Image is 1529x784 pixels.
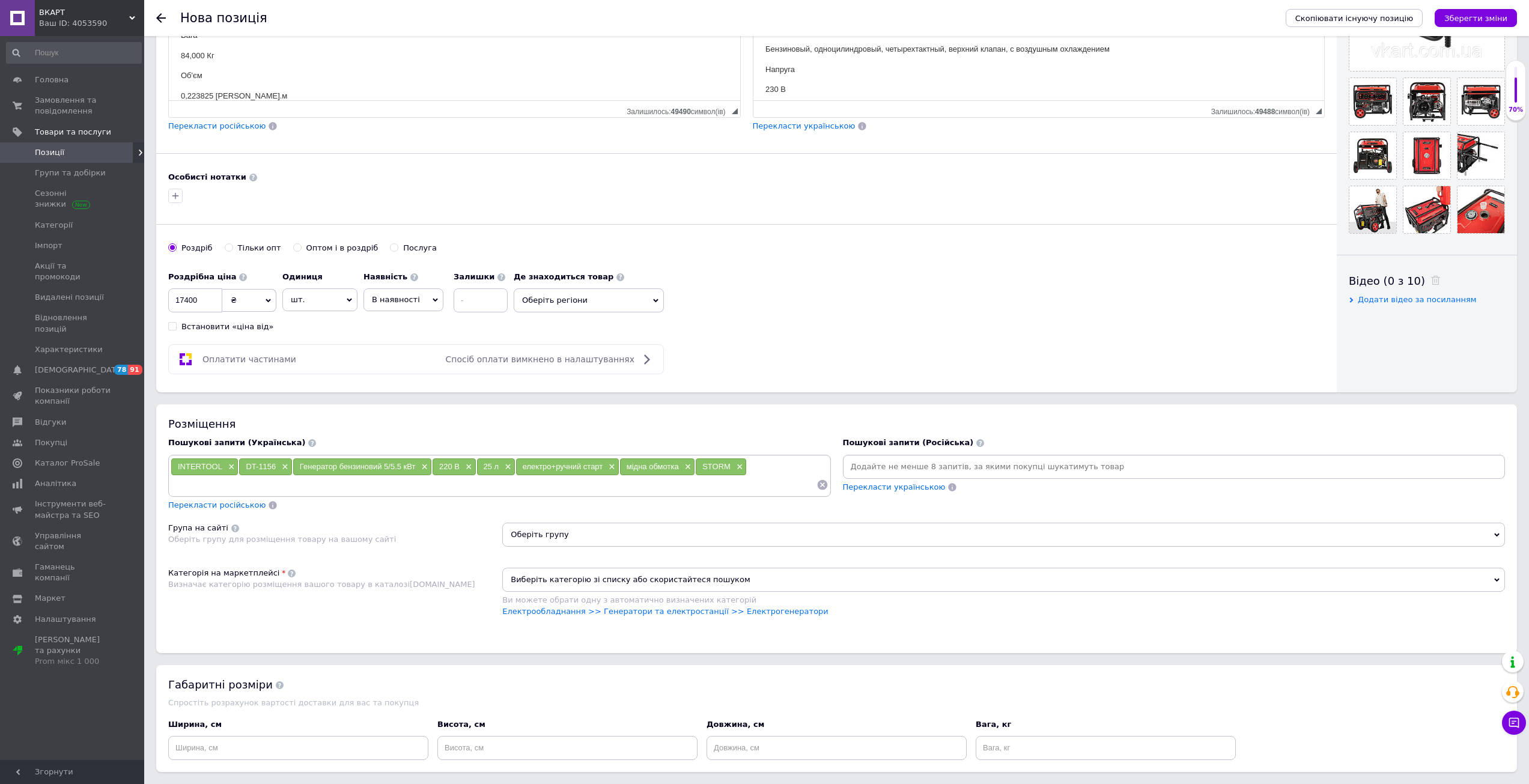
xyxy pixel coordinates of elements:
[35,312,111,334] span: Відновлення позицій
[39,18,144,29] div: Ваш ID: 4053590
[12,73,559,85] p: Тип двигателя
[35,614,96,625] span: Налаштування
[35,458,100,469] span: Каталог ProSale
[682,462,692,472] span: ×
[707,720,764,729] span: Довжина, см
[753,121,856,130] span: Перекласти українською
[843,482,946,491] span: Перекласти українською
[35,593,65,604] span: Маркет
[168,438,305,447] span: Пошукові запити (Українська)
[670,108,690,116] span: 49490
[35,417,66,428] span: Відгуки
[39,7,129,18] span: ВКАРТ
[168,535,396,544] span: Оберіть групу для розміщення товару на вашому сайті
[12,133,559,146] p: 230 В
[12,18,559,31] p: 695х530х560 мм
[502,595,1505,606] div: Ви можете обрати одну з автоматично визначених категорій
[35,220,73,231] span: Категорії
[1506,60,1526,121] div: 70% Якість заповнення
[35,147,64,158] span: Позиції
[12,79,559,92] p: Вага
[1506,106,1525,114] div: 70%
[35,499,111,520] span: Інструменти веб-майстра та SEO
[523,462,603,471] span: електро+ручний старт
[419,462,428,472] span: ×
[1435,9,1517,27] button: Зберегти зміни
[168,677,1505,692] div: Габаритні розміри
[454,288,508,312] input: -
[606,462,615,472] span: ×
[35,656,111,667] div: Prom мікс 1 000
[12,12,559,23] h3: Характеристики
[168,568,279,579] div: Категорія на маркетплейсі
[1255,108,1275,116] span: 49488
[168,172,246,181] b: Особисті нотатки
[35,74,68,85] span: Головна
[12,100,559,112] p: 84,000 Кг
[845,458,1503,476] input: Додайте не менше 8 запитів, за якими покупці шукатимуть товар
[128,365,142,375] span: 91
[35,437,67,448] span: Покупці
[12,52,559,65] p: бензин
[35,365,124,375] span: [DEMOGRAPHIC_DATA]
[514,288,664,312] span: Оберіть регіони
[12,120,559,132] p: Об'єм
[437,720,485,729] span: Висота, см
[454,272,494,281] b: Залишки
[1358,295,1477,304] span: Додати відео за посиланням
[502,607,828,616] a: Електрообладнання >> Генератори та електростанції >> Електрогенератори
[12,38,559,51] p: Гарантія
[1502,711,1526,735] button: Чат з покупцем
[502,568,1505,592] span: Виберіть категорію зі списку або скористайтеся пошуком
[12,32,559,44] p: Тип
[168,121,266,130] span: Перекласти російською
[1295,14,1413,23] span: Скопіювати існуючу позицію
[484,462,499,471] span: 25 л
[627,105,731,116] div: Кiлькiсть символiв
[363,272,407,281] b: Наявність
[12,12,559,674] body: Редактор, 3D688615-47E2-4CC4-83FE-0AC94BDB87D3
[156,13,166,23] div: Повернутися назад
[202,354,296,364] span: Оплатити частинами
[279,462,288,472] span: ×
[35,95,111,117] span: Замовлення та повідомлення
[231,296,237,305] span: ₴
[246,462,276,471] span: DT-1156
[35,562,111,583] span: Гаманець компанії
[732,108,738,114] span: Потягніть для зміни розмірів
[35,530,111,552] span: Управління сайтом
[1316,108,1322,114] span: Потягніть для зміни розмірів
[976,720,1011,729] span: Вага, кг
[168,523,228,533] div: Група на сайті
[180,11,267,25] h1: Нова позиція
[35,168,106,178] span: Групи та добірки
[300,462,416,471] span: Генератор бензиновий 5/5.5 кВт
[1349,275,1425,287] span: Відео (0 з 10)
[843,438,974,447] span: Пошукові запити (Російська)
[12,140,559,153] p: 0,223825 [PERSON_NAME].м
[35,344,103,355] span: Характеристики
[35,127,111,138] span: Товари та послуги
[446,354,634,364] span: Спосіб оплати вимкнено в налаштуваннях
[168,580,475,589] span: Визначає категорію розміщення вашого товару в каталозі [DOMAIN_NAME]
[35,261,111,282] span: Акції та промокоди
[976,736,1236,760] input: Вага, кг
[282,288,357,311] span: шт.
[514,272,613,281] b: Де знаходиться товар
[502,523,1505,547] span: Оберіть групу
[439,462,460,471] span: 220 В
[35,385,111,407] span: Показники роботи компанії
[35,188,111,210] span: Сезонні знижки
[181,243,213,254] div: Роздріб
[372,295,420,304] span: В наявності
[168,416,1505,431] div: Розміщення
[168,720,222,729] span: Ширина, см
[168,272,236,281] b: Роздрібна ціна
[12,93,559,106] p: Бензиновый, одноцилиндровый, четырехтактный, верхний клапан, с воздушным охлаждением
[734,462,743,472] span: ×
[12,59,559,71] p: 3 Роки
[114,365,128,375] span: 78
[1211,105,1316,116] div: Кiлькiсть символiв
[6,42,142,64] input: Пошук
[12,114,559,126] p: Напруга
